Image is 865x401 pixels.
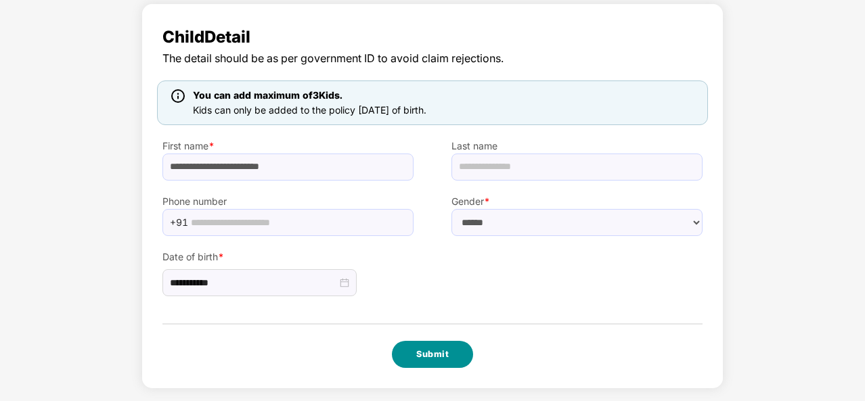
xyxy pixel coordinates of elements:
span: +91 [170,212,188,233]
span: The detail should be as per government ID to avoid claim rejections. [162,50,703,67]
span: You can add maximum of 3 Kids. [193,89,342,101]
span: Child Detail [162,24,703,50]
span: Kids can only be added to the policy [DATE] of birth. [193,104,426,116]
button: Submit [392,341,473,368]
label: Date of birth [162,250,414,264]
img: icon [171,89,185,103]
label: Phone number [162,194,414,209]
label: Last name [451,139,703,154]
label: First name [162,139,414,154]
label: Gender [451,194,703,209]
